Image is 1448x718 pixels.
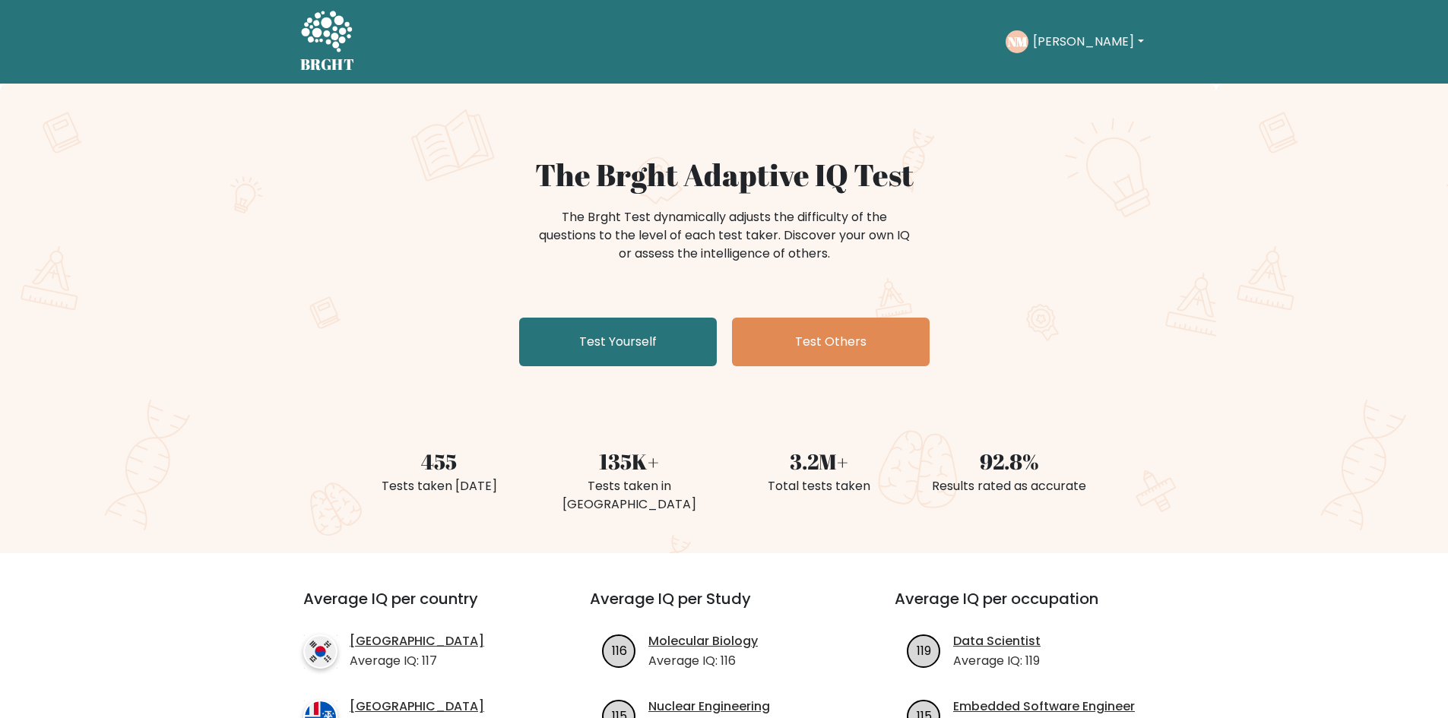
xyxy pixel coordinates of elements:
[924,477,1095,495] div: Results rated as accurate
[734,477,905,495] div: Total tests taken
[953,632,1041,650] a: Data Scientist
[648,632,758,650] a: Molecular Biology
[953,697,1135,716] a: Embedded Software Engineer
[350,697,484,716] a: [GEOGRAPHIC_DATA]
[353,445,525,477] div: 455
[353,157,1095,193] h1: The Brght Adaptive IQ Test
[590,590,858,626] h3: Average IQ per Study
[895,590,1163,626] h3: Average IQ per occupation
[543,477,715,514] div: Tests taken in [GEOGRAPHIC_DATA]
[300,6,355,77] a: BRGHT
[648,652,758,670] p: Average IQ: 116
[300,55,355,74] h5: BRGHT
[543,445,715,477] div: 135K+
[519,318,717,366] a: Test Yourself
[924,445,1095,477] div: 92.8%
[303,634,337,669] img: country
[917,641,931,659] text: 119
[350,632,484,650] a: [GEOGRAPHIC_DATA]
[1008,33,1028,50] text: NM
[953,652,1041,670] p: Average IQ: 119
[612,641,627,659] text: 116
[1028,32,1148,52] button: [PERSON_NAME]
[534,208,914,263] div: The Brght Test dynamically adjusts the difficulty of the questions to the level of each test take...
[648,697,770,716] a: Nuclear Engineering
[732,318,930,366] a: Test Others
[353,477,525,495] div: Tests taken [DATE]
[303,590,535,626] h3: Average IQ per country
[734,445,905,477] div: 3.2M+
[350,652,484,670] p: Average IQ: 117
